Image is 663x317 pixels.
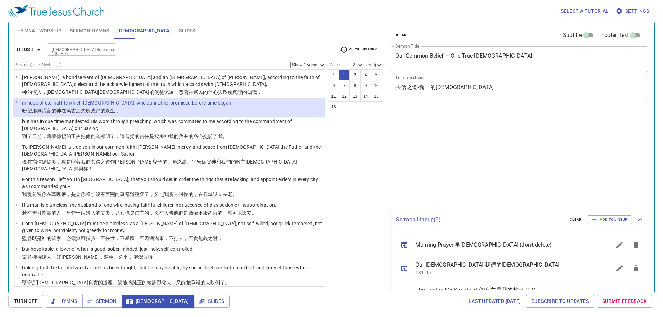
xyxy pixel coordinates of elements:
wg3741: 自持 [143,254,157,260]
wg2596: 我們共 [22,159,297,171]
wg225: 的知識 [242,89,262,95]
p: 堅守所[DEMOGRAPHIC_DATA] [22,279,323,286]
wg4131: ，不 [183,236,222,241]
button: 16 [328,101,339,112]
wg166: 生 [110,108,120,113]
span: [DEMOGRAPHIC_DATA] [117,27,171,35]
wg5547: 的使徒 [150,89,262,95]
span: Turn Off [14,297,38,306]
wg1401: ，[DEMOGRAPHIC_DATA] [42,89,262,95]
wg2424: [DEMOGRAPHIC_DATA] [98,89,262,95]
span: Hymnal Worship [17,27,62,35]
iframe: from-child [388,111,597,206]
span: Sermon Hymns [70,27,109,35]
p: Sermon Lineup ( 3 ) [396,216,564,224]
input: Type Bible Reference [49,46,103,53]
b: Titus 1 [16,45,35,54]
wg3361: 貪無義之財 [193,236,223,241]
wg3972: ，憑著 [174,89,262,95]
button: Sermon [82,295,122,308]
wg2316: 選民 [193,89,262,95]
span: Subtitle [563,31,582,39]
wg3361: 任性 [105,236,223,241]
span: Our [DEMOGRAPHIC_DATA] 我們的[DEMOGRAPHIC_DATA] [415,261,595,269]
wg2782: 的工夫把他的 [66,133,228,139]
span: 2 [15,100,17,104]
button: Turn Off [8,295,43,308]
span: Morning Prayer 早[DEMOGRAPHIC_DATA] (don't delete) [415,241,595,249]
wg2641: 你 [42,191,237,197]
wg810: 不服約束的 [198,210,257,216]
p: 監督 [22,235,323,242]
wg2398: 日期 [32,133,228,139]
wg2222: ， [115,108,120,113]
wg829: ，不 [115,236,222,241]
wg1135: 的丈夫 [96,210,257,216]
p: in hope of eternal life which [DEMOGRAPHIC_DATA], who cannot lie, promised before time began, [22,99,232,106]
wg5103: ，就是照著 [22,159,297,171]
span: 5 [15,177,17,181]
wg3391: 婦人 [86,210,257,216]
p: 現在寫信給提多 [22,158,323,172]
wg5613: 我 [164,191,237,197]
wg2914: ，是要你將那沒有辦完的事都辦整齊 [66,191,237,197]
wg435: ，兒女 [110,210,257,216]
wg1930: 了，又 [144,191,237,197]
p: 131, 171 [415,269,595,276]
wg1299: 你的 [183,191,237,197]
wg1861: 的永 [100,108,120,113]
wg2257: 救主 [179,133,228,139]
wg652: 保羅 [164,89,262,95]
button: clear [391,31,411,39]
button: 3 [349,69,361,80]
button: 13 [349,91,361,102]
wg2724: 他們是放蕩 [174,210,257,216]
p: 若有 [22,209,276,216]
wg3361: 因酒 [144,236,222,241]
wg4253: 所應許 [86,108,120,113]
a: Last updated [DATE] [466,295,523,308]
wg1722: 革哩底 [51,191,237,197]
span: Footer Text [601,31,629,39]
wg3361: 暴躁 [125,236,223,241]
wg1473: 。 [223,133,228,139]
span: Slides [200,297,224,306]
wg5550: 之先 [76,108,120,113]
span: Subscribe to Updates [531,297,589,306]
button: 11 [328,91,339,102]
button: 10 [371,80,382,91]
img: True Jesus Church [8,5,104,17]
wg2532: 照 [159,191,237,197]
wg4100: 了我 [213,133,227,139]
wg2316: 我們 [169,133,228,139]
wg5043: 也是信主 [125,210,257,216]
p: 盼望 [22,107,232,114]
p: holding fast the faithful word as he has been taught, that he may be able, by sound doctrine, bot... [22,264,323,278]
wg2532: 能把爭辯的人 [181,280,230,285]
wg3739: 傳揚的責任是按著 [125,133,228,139]
wg1922: ， [257,89,262,95]
wg5547: [DEMOGRAPHIC_DATA] [22,166,93,171]
button: 6 [328,80,339,91]
span: 8 [15,247,17,250]
wg3623: ，必須 [61,236,223,241]
wg2424: 歸與你！ [74,166,93,171]
wg1588: 的信心 [203,89,262,95]
button: Select a tutorial [558,5,612,18]
wg506: ，就可以設立。 [223,210,257,216]
p: but hospitable, a lover of what is good, sober-minded, just, holy, self-controlled, [22,246,193,252]
wg4245: 。 [232,191,237,197]
span: 4 [15,145,17,148]
textarea: Our Common Belief – One True [DEMOGRAPHIC_DATA] [395,52,643,66]
wg1468: ； [153,254,157,260]
button: Add to Lineup [587,215,632,224]
button: 5 [371,69,382,80]
span: Submit Feedback [602,297,647,306]
button: Verse History [335,44,381,55]
span: clear [395,32,407,38]
button: Hymns [46,295,83,308]
wg2150: 真理 [232,89,262,95]
wg4102: 與 [218,89,262,95]
a: Submit Feedback [597,295,652,308]
p: if a man is blameless, the husband of one wife, having faithful children not accused of dissipati... [22,201,276,208]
